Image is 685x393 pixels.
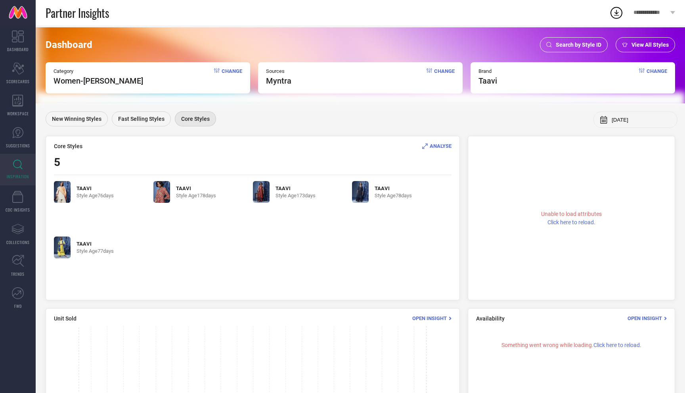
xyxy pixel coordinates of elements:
[11,271,25,277] span: TRENDS
[54,76,143,86] span: Women-[PERSON_NAME]
[412,315,452,322] div: Open Insight
[422,142,452,150] div: Analyse
[77,248,114,254] span: Style Age 77 days
[476,322,667,368] div: Something went wrong while loading.
[181,116,210,122] span: Core Styles
[54,181,71,203] img: 584f98af-a88f-4905-8d58-935605ba68481750064019859-Taavi-Women-Kurta-Sets-4911750064019035-1.jpg
[478,68,497,74] span: Brand
[434,68,455,86] span: Change
[54,237,71,258] img: 77df6956-c822-4426-9031-51d4b05bcd4a1753265610800-Taavi-Women-Kurta-Sets-8921753265610322-11.jpg
[6,78,30,84] span: SCORECARDS
[547,219,595,225] span: Click here to reload.
[6,239,30,245] span: COLLECTIONS
[54,315,77,322] span: Unit Sold
[46,39,92,50] span: Dashboard
[118,116,165,122] span: Fast Selling Styles
[77,241,114,247] span: TAAVI
[375,193,412,198] span: Style Age 78 days
[266,68,291,74] span: Sources
[628,315,662,321] span: Open Insight
[7,46,29,52] span: DASHBOARD
[54,143,82,149] span: Core Styles
[266,76,291,86] span: myntra
[6,207,30,213] span: CDC INSIGHTS
[647,68,667,86] span: Change
[54,156,60,169] span: 5
[153,181,170,203] img: 2c6a9e33-84f7-43e2-a060-1749003536c41744015385169-Taavi-Women-Kurta-Sets-3421744015384635-1.jpg
[375,185,412,191] span: TAAVI
[222,68,242,86] span: Change
[631,42,669,48] span: View All Styles
[253,181,270,203] img: 114c800f-d096-4745-9b78-45d74e9db68d1744282481135-Taavi-Women-Kurta-Sets-2741744282480596-5.jpg
[556,42,601,48] span: Search by Style ID
[77,185,114,191] span: TAAVI
[54,68,143,74] span: Category
[14,303,22,309] span: FWD
[176,193,216,198] span: Style Age 178 days
[412,315,447,321] span: Open Insight
[628,315,667,322] div: Open Insight
[609,6,624,20] div: Open download list
[478,76,497,86] span: taavi
[276,185,316,191] span: TAAVI
[430,143,452,149] span: ANALYSE
[77,193,114,198] span: Style Age 76 days
[6,143,30,149] span: SUGGESTIONS
[276,193,316,198] span: Style Age 173 days
[476,315,505,322] span: Availability
[7,174,29,179] span: INSPIRATION
[176,185,216,191] span: TAAVI
[593,342,641,348] span: Click here to reload.
[541,211,602,217] span: Unable to load attributes
[7,111,29,116] span: WORKSPACE
[352,181,369,203] img: 5ccda8d0-33a7-4667-b7c8-d98e8c473b3c1750064279677-Taavi-Women-Kurta-Sets-2441750064278944-2.jpg
[46,5,109,21] span: Partner Insights
[52,116,101,122] span: New Winning Styles
[612,117,671,123] input: Select month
